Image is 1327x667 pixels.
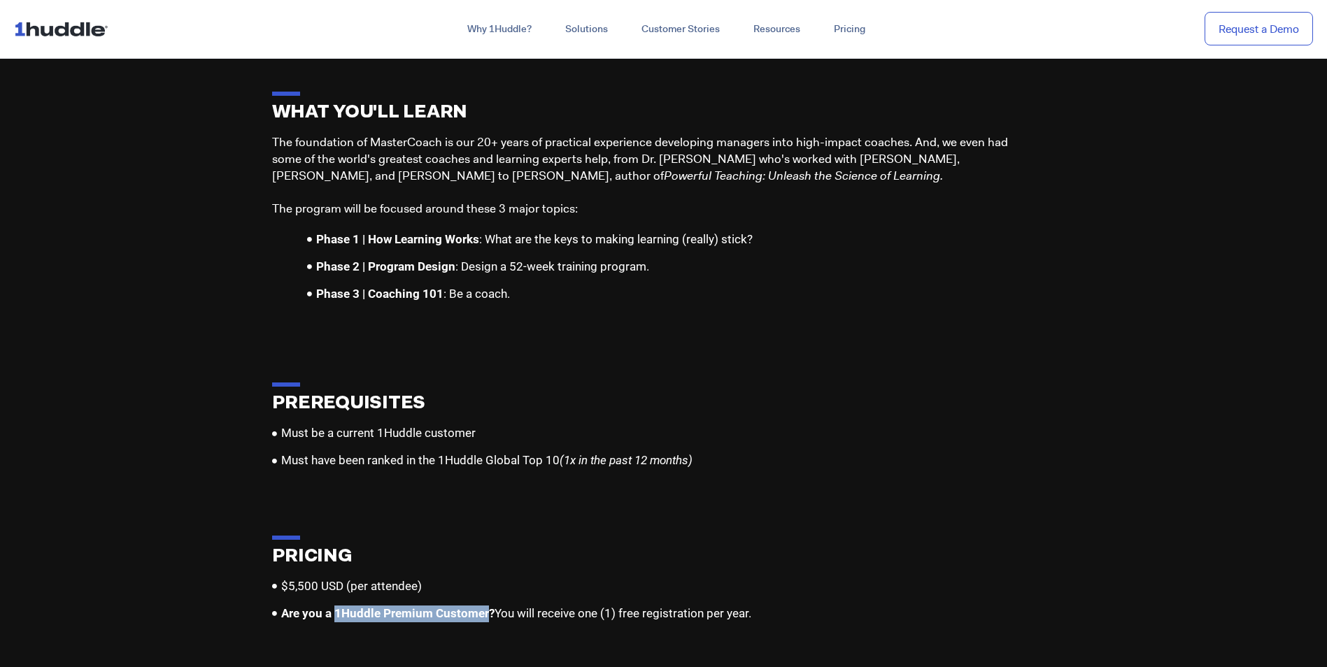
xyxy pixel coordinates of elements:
[313,286,510,303] span: : Be a coach.
[281,606,495,620] b: Are you a 1Huddle Premium Customer?
[272,134,1014,217] p: The foundation of MasterCoach is our 20+ years of practical experience developing managers into h...
[316,287,443,301] b: Phase 3 | Coaching 101
[278,605,751,622] span: You will receive one (1) free registration per year.
[278,425,476,442] span: Must be a current 1Huddle customer
[316,232,479,246] b: Phase 1 | How Learning Works
[450,17,548,42] a: Why 1Huddle?
[14,15,114,42] img: ...
[278,578,422,595] span: $5,500 USD (per attendee)
[548,17,625,42] a: Solutions
[313,231,753,248] span: : What are the keys to making learning (really) stick?
[272,106,1056,120] h2: WHAT YOU'LL LEARN
[1205,12,1313,46] a: Request a Demo
[278,452,693,469] span: Must have been ranked in the 1Huddle Global Top 10
[625,17,737,42] a: Customer Stories
[737,17,817,42] a: Resources
[316,259,455,273] b: Phase 2 | Program Design
[272,397,1056,411] h2: PREREQUISITES
[272,550,1056,564] h2: PRICING
[313,259,649,275] span: : Design a 52-week training program.
[560,453,693,467] i: (1x in the past 12 months)
[664,168,943,183] i: Powerful Teaching: Unleash the Science of Learning.
[817,17,882,42] a: Pricing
